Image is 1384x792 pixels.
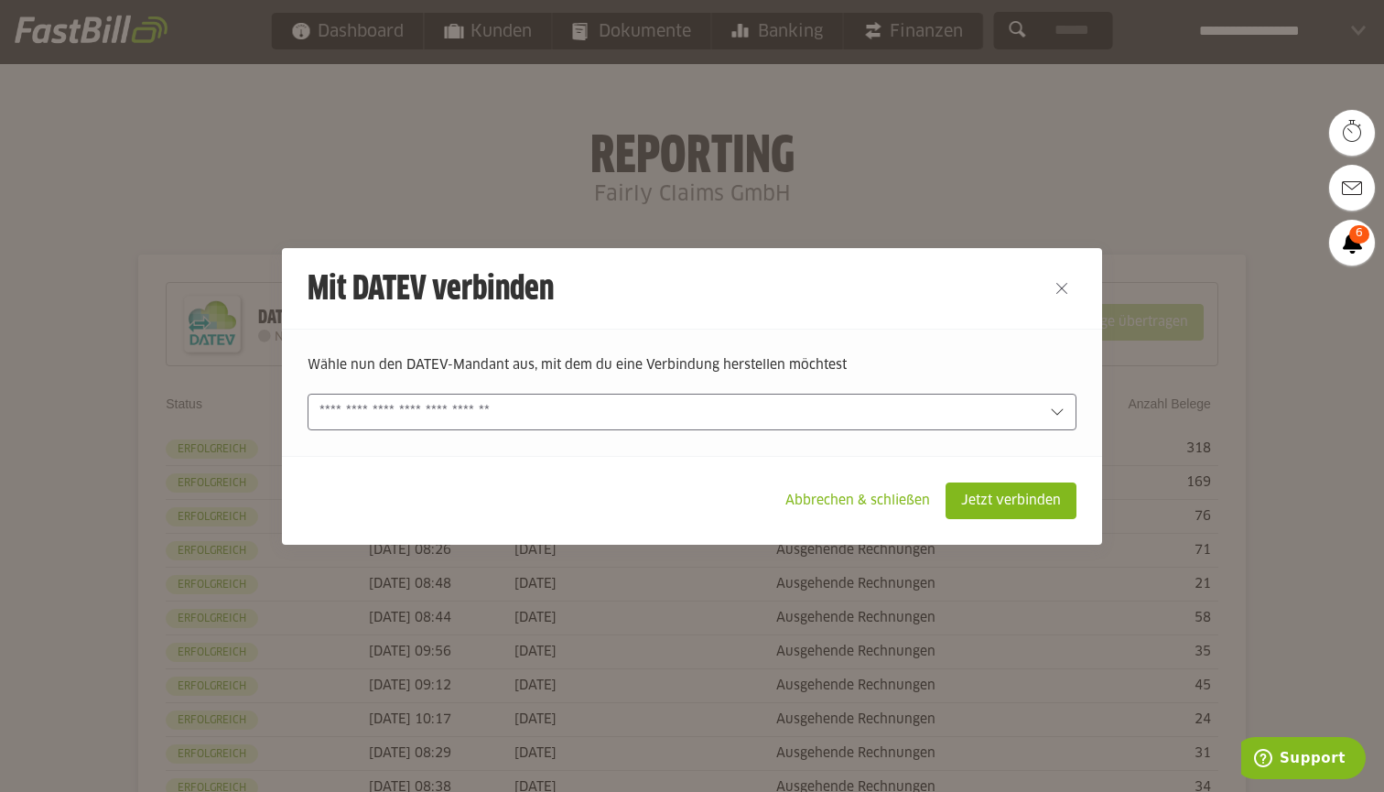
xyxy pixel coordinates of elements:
[946,483,1076,519] sl-button: Jetzt verbinden
[308,355,1076,375] p: Wähle nun den DATEV-Mandant aus, mit dem du eine Verbindung herstellen möchtest
[1241,737,1366,783] iframe: Öffnet ein Widget, in dem Sie weitere Informationen finden
[770,483,946,519] sl-button: Abbrechen & schließen
[1329,220,1375,266] a: 6
[1349,225,1369,244] span: 6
